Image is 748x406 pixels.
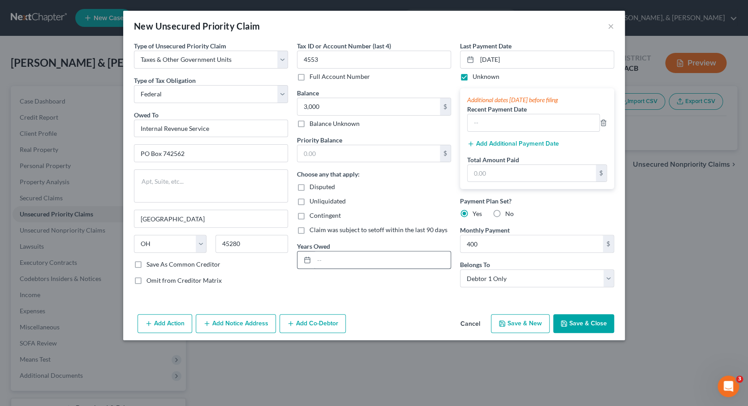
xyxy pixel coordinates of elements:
[440,145,451,162] div: $
[467,95,607,104] div: Additional dates [DATE] before filing
[460,235,603,252] input: 0.00
[553,314,614,333] button: Save & Close
[297,98,440,115] input: 0.00
[297,135,342,145] label: Priority Balance
[467,140,559,147] button: Add Additional Payment Date
[297,242,330,251] label: Years Owed
[310,183,335,190] span: Disputed
[453,315,487,333] button: Cancel
[314,251,451,268] input: --
[138,314,192,333] button: Add Action
[310,119,360,128] label: Balance Unknown
[310,72,370,81] label: Full Account Number
[468,165,596,182] input: 0.00
[297,145,440,162] input: 0.00
[310,226,447,233] span: Claim was subject to setoff within the last 90 days
[467,155,519,164] label: Total Amount Paid
[460,41,512,51] label: Last Payment Date
[297,41,391,51] label: Tax ID or Account Number (last 4)
[440,98,451,115] div: $
[596,165,606,182] div: $
[477,51,614,68] input: MM/DD/YYYY
[310,212,341,219] span: Contingent
[134,77,196,84] span: Type of Tax Obligation
[134,111,159,119] span: Owed To
[608,21,614,31] button: ×
[215,235,288,253] input: Enter zip...
[134,120,288,138] input: Search creditor by name...
[505,210,514,217] span: No
[196,314,276,333] button: Add Notice Address
[134,20,260,32] div: New Unsecured Priority Claim
[146,276,222,284] span: Omit from Creditor Matrix
[736,376,743,383] span: 3
[468,114,599,131] input: --
[134,42,226,50] span: Type of Unsecured Priority Claim
[460,225,510,235] label: Monthly Payment
[310,197,346,205] span: Unliquidated
[134,210,288,227] input: Enter city...
[297,169,360,179] label: Choose any that apply:
[491,314,550,333] button: Save & New
[467,104,527,114] label: Recent Payment Date
[473,210,482,217] span: Yes
[134,145,288,162] input: Enter address...
[297,88,319,98] label: Balance
[603,235,614,252] div: $
[146,260,220,269] label: Save As Common Creditor
[473,72,499,81] label: Unknown
[297,51,451,69] input: XXXX
[460,196,614,206] label: Payment Plan Set?
[460,261,490,268] span: Belongs To
[718,376,739,397] iframe: Intercom live chat
[279,314,346,333] button: Add Co-Debtor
